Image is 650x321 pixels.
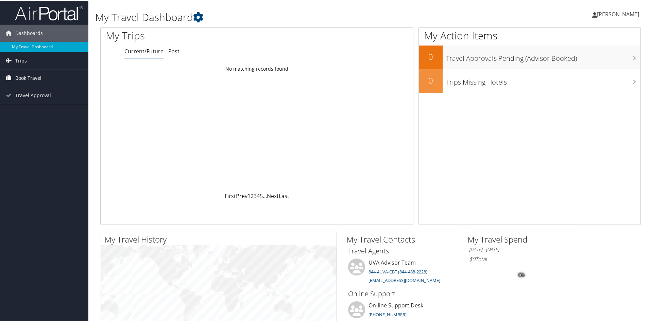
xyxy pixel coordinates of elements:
[597,10,639,17] span: [PERSON_NAME]
[15,4,83,20] img: airportal-logo.png
[124,47,164,54] a: Current/Future
[254,192,257,199] a: 3
[168,47,179,54] a: Past
[519,272,524,277] tspan: 0%
[251,192,254,199] a: 2
[279,192,289,199] a: Last
[348,246,453,255] h3: Travel Agents
[225,192,236,199] a: First
[104,233,337,245] h2: My Travel History
[267,192,279,199] a: Next
[467,233,579,245] h2: My Travel Spend
[15,24,43,41] span: Dashboards
[469,255,475,262] span: $0
[247,192,251,199] a: 1
[419,69,640,92] a: 0Trips Missing Hotels
[257,192,260,199] a: 4
[592,3,646,24] a: [PERSON_NAME]
[346,233,458,245] h2: My Travel Contacts
[369,311,407,317] a: [PHONE_NUMBER]
[419,45,640,69] a: 0Travel Approvals Pending (Advisor Booked)
[469,255,574,262] h6: Total
[446,50,640,63] h3: Travel Approvals Pending (Advisor Booked)
[369,268,427,274] a: 844-4UVA-CBT (844-488-2228)
[419,50,443,62] h2: 0
[419,28,640,42] h1: My Action Items
[106,28,278,42] h1: My Trips
[369,277,440,283] a: [EMAIL_ADDRESS][DOMAIN_NAME]
[348,288,453,298] h3: Online Support
[469,246,574,252] h6: [DATE] - [DATE]
[15,52,27,69] span: Trips
[419,74,443,86] h2: 0
[260,192,263,199] a: 5
[95,10,462,24] h1: My Travel Dashboard
[101,62,413,74] td: No matching records found
[345,258,456,286] li: UVA Advisor Team
[263,192,267,199] span: …
[15,69,41,86] span: Book Travel
[15,86,51,103] span: Travel Approval
[446,73,640,86] h3: Trips Missing Hotels
[236,192,247,199] a: Prev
